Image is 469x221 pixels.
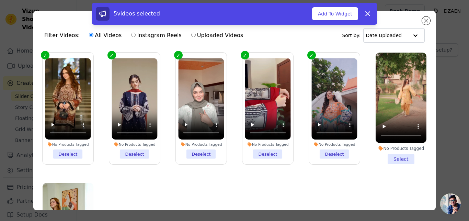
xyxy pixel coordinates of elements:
[312,7,358,20] button: Add To Widget
[440,194,461,214] div: Open chat
[131,31,182,40] label: Instagram Reels
[45,142,91,147] div: No Products Tagged
[245,142,290,147] div: No Products Tagged
[376,146,426,151] div: No Products Tagged
[342,28,425,43] div: Sort by:
[44,27,247,43] div: Filter Videos:
[112,142,157,147] div: No Products Tagged
[191,31,243,40] label: Uploaded Videos
[114,10,160,17] span: 5 videos selected
[178,142,224,147] div: No Products Tagged
[311,142,357,147] div: No Products Tagged
[89,31,122,40] label: All Videos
